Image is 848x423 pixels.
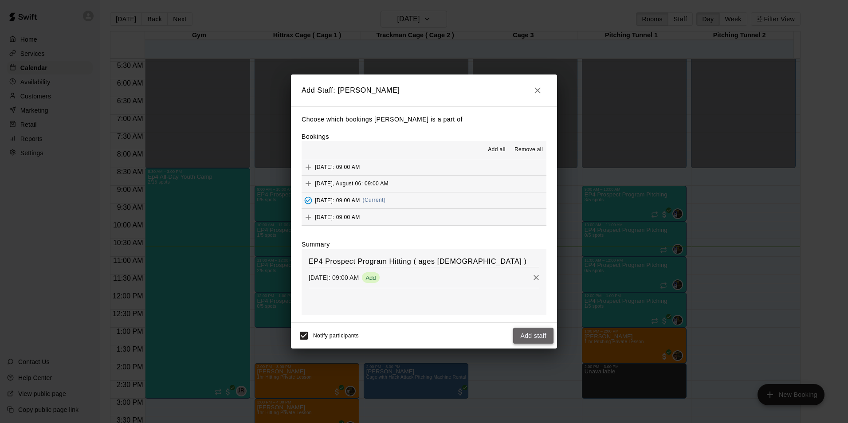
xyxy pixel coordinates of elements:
[309,273,359,282] p: [DATE]: 09:00 AM
[483,143,511,157] button: Add all
[302,213,315,220] span: Add
[291,74,557,106] h2: Add Staff: [PERSON_NAME]
[302,209,546,225] button: Add[DATE]: 09:00 AM
[488,145,506,154] span: Add all
[513,328,554,344] button: Add staff
[302,159,546,175] button: Add[DATE]: 09:00 AM
[514,145,543,154] span: Remove all
[302,163,315,170] span: Add
[315,164,360,170] span: [DATE]: 09:00 AM
[511,143,546,157] button: Remove all
[302,192,546,209] button: Added - Collect Payment[DATE]: 09:00 AM(Current)
[302,180,315,187] span: Add
[302,133,329,140] label: Bookings
[363,197,386,203] span: (Current)
[530,271,543,284] button: Remove
[309,256,539,267] h6: EP4 Prospect Program Hitting ( ages [DEMOGRAPHIC_DATA] )
[315,180,389,187] span: [DATE], August 06: 09:00 AM
[362,274,379,281] span: Add
[302,114,546,125] p: Choose which bookings [PERSON_NAME] is a part of
[313,333,359,339] span: Notify participants
[315,214,360,220] span: [DATE]: 09:00 AM
[302,194,315,207] button: Added - Collect Payment
[302,176,546,192] button: Add[DATE], August 06: 09:00 AM
[302,240,330,249] label: Summary
[315,197,360,203] span: [DATE]: 09:00 AM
